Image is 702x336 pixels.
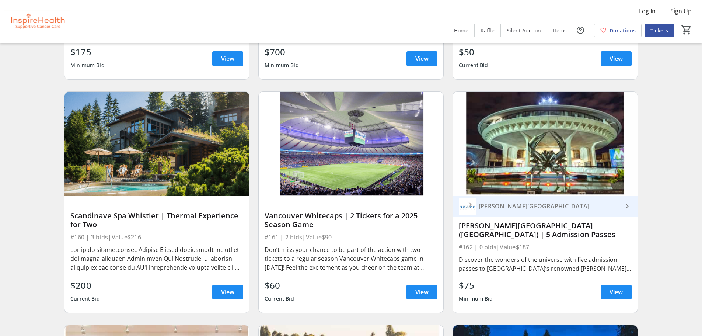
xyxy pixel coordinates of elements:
button: Sign Up [664,5,698,17]
div: $700 [265,45,299,59]
a: Raffle [475,24,500,37]
button: Help [573,23,588,38]
img: H.R. MacMillan Space Centre [459,198,476,215]
a: View [406,285,437,299]
mat-icon: keyboard_arrow_right [623,202,632,211]
div: Scandinave Spa Whistler | Thermal Experience for Two [70,211,243,229]
div: $60 [265,279,294,292]
div: Lor ip do sitametconsec Adipisc Elitsed doeiusmodt inc utl et dol magna-aliquaen Adminimven Qui N... [70,245,243,272]
img: Scandinave Spa Whistler | Thermal Experience for Two [64,92,249,196]
span: Log In [639,7,656,15]
span: Silent Auction [507,27,541,34]
div: [PERSON_NAME][GEOGRAPHIC_DATA] ([GEOGRAPHIC_DATA]) | 5 Admission Passes [459,221,632,239]
div: #162 | 0 bids | Value $187 [459,242,632,252]
div: Minimum Bid [459,292,493,305]
div: $200 [70,279,100,292]
a: Tickets [645,24,674,37]
a: View [601,51,632,66]
span: Tickets [650,27,668,34]
img: InspireHealth Supportive Cancer Care's Logo [4,3,70,40]
a: Donations [594,24,642,37]
a: View [406,51,437,66]
span: Sign Up [670,7,692,15]
span: Items [553,27,567,34]
img: H.R. MacMillan Space Centre (Vancouver) | 5 Admission Passes [453,92,638,196]
div: Vancouver Whitecaps | 2 Tickets for a 2025 Season Game [265,211,437,229]
a: Home [448,24,474,37]
img: Vancouver Whitecaps | 2 Tickets for a 2025 Season Game [259,92,443,196]
div: Current Bid [265,292,294,305]
div: Minimum Bid [265,59,299,72]
div: Discover the wonders of the universe with five admission passes to [GEOGRAPHIC_DATA]’s renowned [... [459,255,632,273]
a: Items [547,24,573,37]
span: Donations [610,27,636,34]
span: View [221,288,234,297]
div: #161 | 2 bids | Value $90 [265,232,437,242]
button: Log In [633,5,661,17]
div: Current Bid [459,59,488,72]
div: $75 [459,279,493,292]
span: View [415,288,429,297]
a: View [212,285,243,299]
span: View [415,54,429,63]
div: Minimum Bid [70,59,105,72]
span: View [221,54,234,63]
span: Home [454,27,468,34]
span: View [610,288,623,297]
div: Don’t miss your chance to be part of the action with two tickets to a regular season Vancouver Wh... [265,245,437,272]
a: View [601,285,632,299]
div: #160 | 3 bids | Value $216 [70,232,243,242]
a: H.R. MacMillan Space Centre[PERSON_NAME][GEOGRAPHIC_DATA] [453,196,638,217]
a: View [212,51,243,66]
div: $50 [459,45,488,59]
div: Current Bid [70,292,100,305]
a: Silent Auction [501,24,547,37]
span: Raffle [481,27,495,34]
button: Cart [680,23,693,37]
div: $175 [70,45,105,59]
span: View [610,54,623,63]
div: [PERSON_NAME][GEOGRAPHIC_DATA] [476,202,623,210]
